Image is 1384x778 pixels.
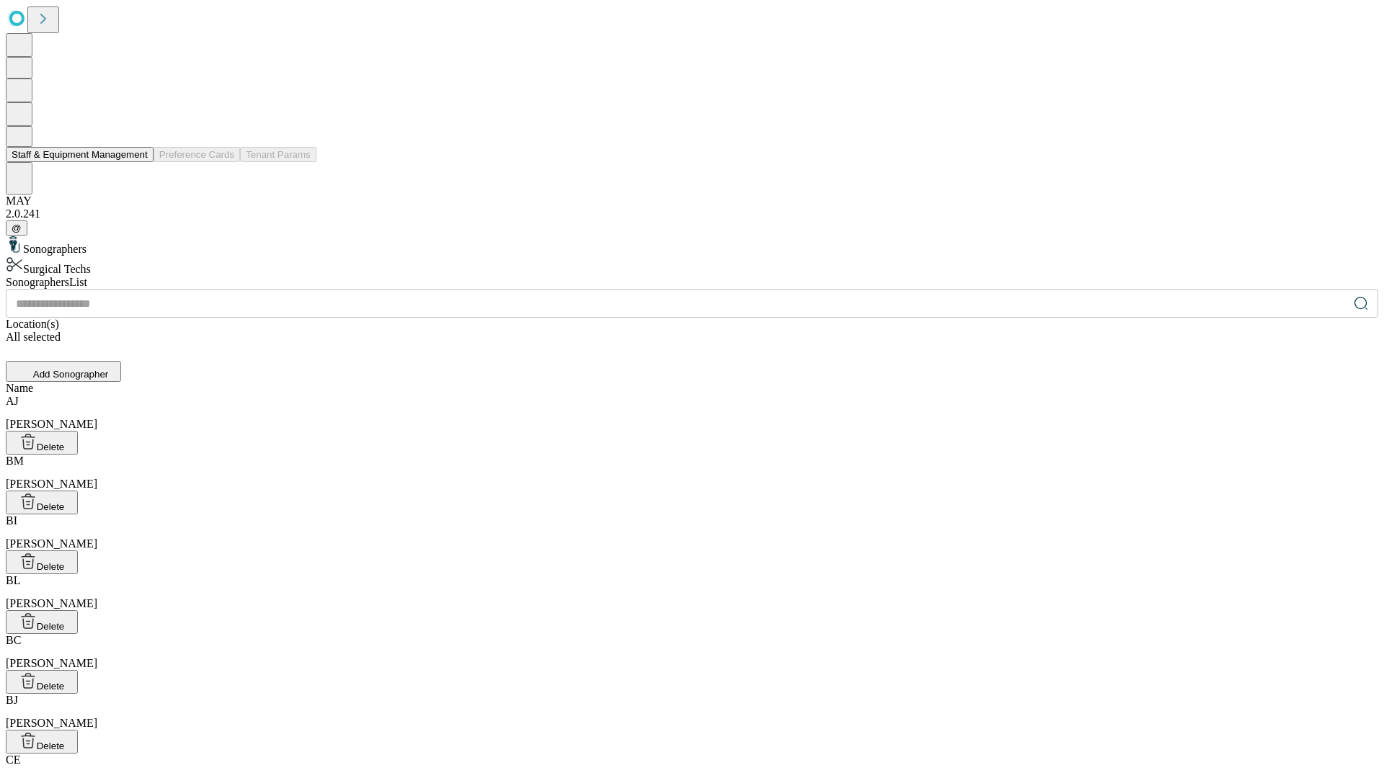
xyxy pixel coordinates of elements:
[154,147,240,162] button: Preference Cards
[6,395,1378,431] div: [PERSON_NAME]
[6,754,20,766] span: CE
[6,574,1378,610] div: [PERSON_NAME]
[6,220,27,236] button: @
[6,610,78,634] button: Delete
[6,694,18,706] span: BJ
[6,318,59,330] span: Location(s)
[6,207,1378,220] div: 2.0.241
[6,670,78,694] button: Delete
[6,194,1378,207] div: MAY
[37,681,65,692] span: Delete
[37,741,65,751] span: Delete
[6,634,1378,670] div: [PERSON_NAME]
[6,395,19,407] span: AJ
[6,694,1378,730] div: [PERSON_NAME]
[6,455,1378,491] div: [PERSON_NAME]
[33,369,108,380] span: Add Sonographer
[6,455,24,467] span: BM
[6,431,78,455] button: Delete
[6,574,20,586] span: BL
[6,276,1378,289] div: Sonographers List
[6,361,121,382] button: Add Sonographer
[6,236,1378,256] div: Sonographers
[6,634,21,646] span: BC
[6,256,1378,276] div: Surgical Techs
[240,147,316,162] button: Tenant Params
[37,561,65,572] span: Delete
[37,501,65,512] span: Delete
[6,514,1378,550] div: [PERSON_NAME]
[6,382,1378,395] div: Name
[37,442,65,452] span: Delete
[6,147,154,162] button: Staff & Equipment Management
[6,730,78,754] button: Delete
[37,621,65,632] span: Delete
[12,223,22,233] span: @
[6,550,78,574] button: Delete
[6,491,78,514] button: Delete
[6,331,1378,344] div: All selected
[6,514,17,527] span: BI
